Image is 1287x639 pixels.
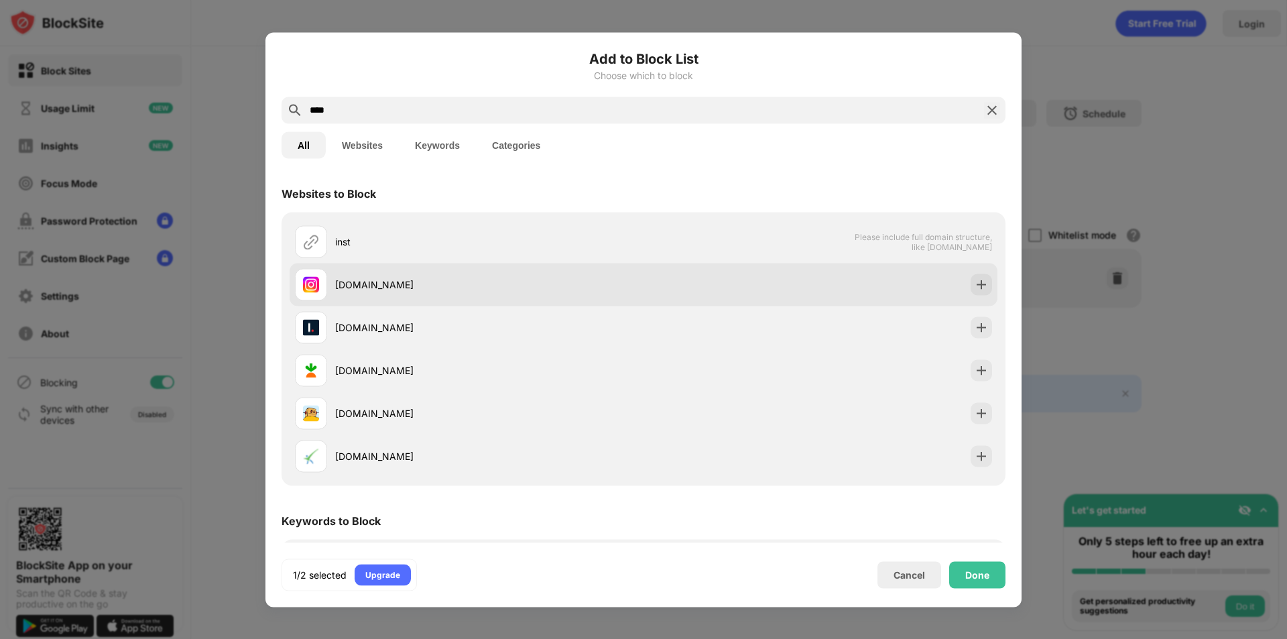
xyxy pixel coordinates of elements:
[282,514,381,527] div: Keywords to Block
[984,102,1000,118] img: search-close
[854,231,992,251] span: Please include full domain structure, like [DOMAIN_NAME]
[335,235,643,249] div: inst
[399,131,476,158] button: Keywords
[326,131,399,158] button: Websites
[894,569,925,581] div: Cancel
[303,319,319,335] img: favicons
[282,48,1005,68] h6: Add to Block List
[282,131,326,158] button: All
[335,321,643,335] div: [DOMAIN_NAME]
[303,362,319,378] img: favicons
[476,131,556,158] button: Categories
[335,406,643,420] div: [DOMAIN_NAME]
[293,568,347,581] div: 1/2 selected
[303,233,319,249] img: url.svg
[335,278,643,292] div: [DOMAIN_NAME]
[335,449,643,463] div: [DOMAIN_NAME]
[282,186,376,200] div: Websites to Block
[335,363,643,377] div: [DOMAIN_NAME]
[303,448,319,464] img: favicons
[287,102,303,118] img: search.svg
[303,405,319,421] img: favicons
[282,70,1005,80] div: Choose which to block
[303,276,319,292] img: favicons
[365,568,400,581] div: Upgrade
[965,569,989,580] div: Done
